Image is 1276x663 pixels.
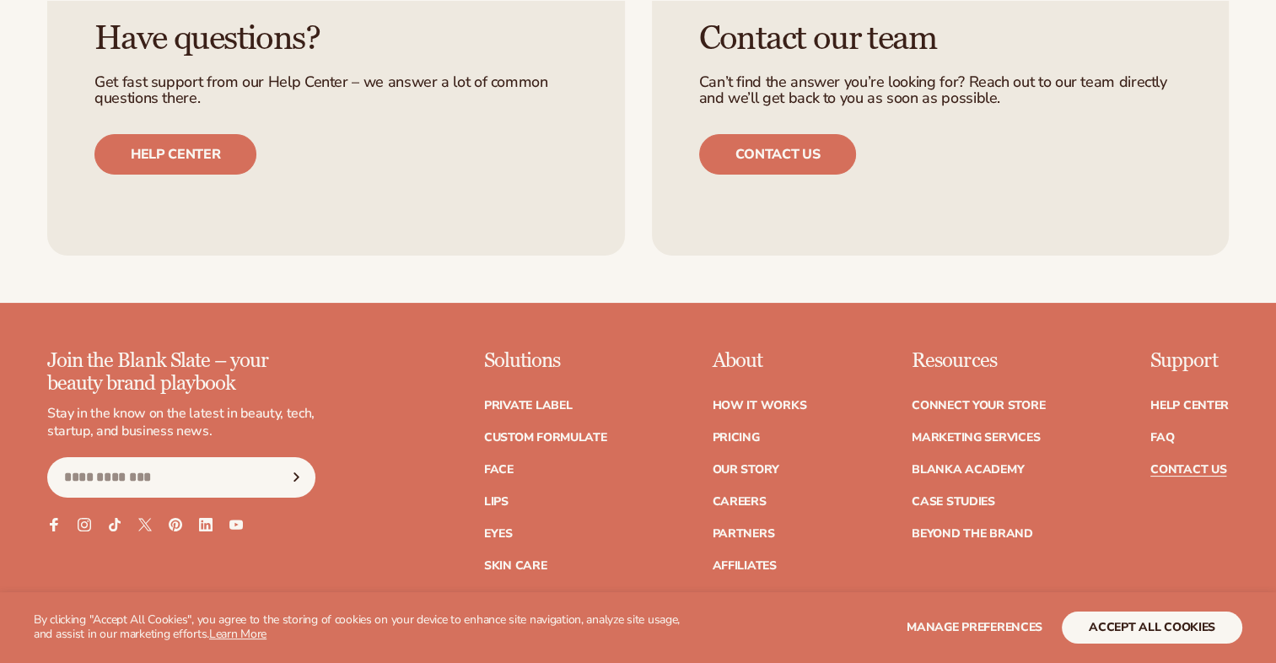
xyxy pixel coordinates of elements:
[209,626,267,642] a: Learn More
[912,464,1024,476] a: Blanka Academy
[712,560,776,572] a: Affiliates
[907,612,1042,644] button: Manage preferences
[277,457,315,498] button: Subscribe
[712,432,759,444] a: Pricing
[912,528,1033,540] a: Beyond the brand
[47,350,315,395] p: Join the Blank Slate – your beauty brand playbook
[484,528,513,540] a: Eyes
[712,496,766,508] a: Careers
[94,74,578,108] p: Get fast support from our Help Center – we answer a lot of common questions there.
[94,134,256,175] a: Help center
[712,464,778,476] a: Our Story
[484,400,572,412] a: Private label
[699,74,1182,108] p: Can’t find the answer you’re looking for? Reach out to our team directly and we’ll get back to yo...
[1150,432,1174,444] a: FAQ
[912,432,1040,444] a: Marketing services
[699,134,857,175] a: Contact us
[484,464,514,476] a: Face
[912,400,1045,412] a: Connect your store
[1150,350,1229,372] p: Support
[47,405,315,440] p: Stay in the know on the latest in beauty, tech, startup, and business news.
[699,20,1182,57] h3: Contact our team
[1150,400,1229,412] a: Help Center
[484,432,607,444] a: Custom formulate
[94,20,578,57] h3: Have questions?
[912,350,1045,372] p: Resources
[1150,464,1226,476] a: Contact Us
[912,496,995,508] a: Case Studies
[907,619,1042,635] span: Manage preferences
[484,350,607,372] p: Solutions
[712,400,806,412] a: How It Works
[34,613,692,642] p: By clicking "Accept All Cookies", you agree to the storing of cookies on your device to enhance s...
[712,350,806,372] p: About
[712,528,774,540] a: Partners
[1062,612,1242,644] button: accept all cookies
[484,560,546,572] a: Skin Care
[484,496,509,508] a: Lips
